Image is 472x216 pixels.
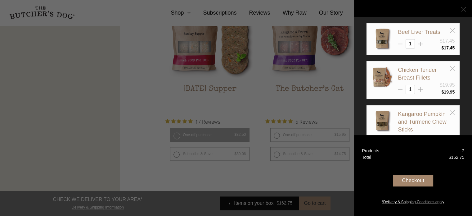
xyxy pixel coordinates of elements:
[439,81,455,89] div: $19.95
[362,154,371,161] div: Total
[441,45,455,50] bdi: 17.45
[448,155,464,160] bdi: 162.75
[441,90,444,94] span: $
[354,135,472,216] a: Products 7 Total $162.75 Checkout
[398,111,446,133] a: Kangaroo Pumpkin and Turmeric Chew Sticks
[398,29,440,35] a: Beef Liver Treats
[398,67,437,81] a: Chicken Tender Breast Fillets
[354,198,472,205] a: *Delivery & Shipping Conditions apply
[441,90,455,94] bdi: 19.95
[441,45,444,50] span: $
[448,155,451,160] span: $
[439,133,455,141] div: $28.95
[371,110,393,132] img: Kangaroo Pumpkin and Turmeric Chew Sticks
[462,148,464,154] div: 7
[362,148,379,154] div: Products
[371,28,393,50] img: Beef Liver Treats
[393,175,433,186] div: Checkout
[371,66,393,88] img: Chicken Tender Breast Fillets
[439,37,455,45] div: $17.45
